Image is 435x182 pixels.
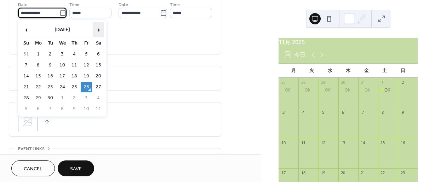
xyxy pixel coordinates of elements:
div: OK [279,87,298,93]
div: 金 [357,64,376,78]
td: 7 [21,60,32,70]
div: 土 [376,64,394,78]
div: 火 [303,64,321,78]
div: ••• [9,148,221,163]
div: 5 [321,110,326,115]
td: 5 [81,49,92,59]
div: 7 [360,110,366,115]
td: 18 [69,71,80,81]
div: OK [319,87,338,93]
div: 31 [360,80,366,85]
div: 22 [380,170,385,176]
td: 5 [21,104,32,114]
div: OK [338,87,358,93]
div: 水 [321,64,339,78]
th: [DATE] [33,22,92,37]
span: Date [119,1,128,8]
td: 20 [93,71,104,81]
div: OK [305,87,310,93]
div: 9 [400,110,405,115]
div: 18 [301,170,306,176]
td: 31 [21,49,32,59]
th: Su [21,38,32,48]
th: Fr [81,38,92,48]
div: 木 [339,64,357,78]
div: 日 [394,64,412,78]
td: 4 [69,49,80,59]
td: 30 [45,93,56,103]
th: We [57,38,68,48]
td: 21 [21,82,32,92]
td: 25 [69,82,80,92]
div: 19 [321,170,326,176]
div: 15 [380,140,385,145]
div: OK [365,87,370,93]
div: 6 [340,110,346,115]
td: 29 [33,93,44,103]
span: ‹ [21,23,32,37]
td: 28 [21,93,32,103]
div: 29 [321,80,326,85]
span: Time [170,1,180,8]
td: 3 [57,49,68,59]
td: 26 [81,82,92,92]
td: 6 [93,49,104,59]
td: 11 [93,104,104,114]
td: 10 [81,104,92,114]
div: 21 [360,170,366,176]
span: Event links [18,145,45,153]
td: 12 [81,60,92,70]
div: 8 [380,110,385,115]
td: 22 [33,82,44,92]
td: 2 [69,93,80,103]
div: 14 [360,140,366,145]
span: › [93,23,104,37]
td: 9 [69,104,80,114]
td: 8 [33,60,44,70]
td: 1 [33,49,44,59]
div: 1 [380,80,385,85]
div: OK [298,87,318,93]
div: 23 [400,170,405,176]
div: 11月 2025 [279,38,418,46]
span: Time [69,1,79,8]
div: 20 [340,170,346,176]
td: 8 [57,104,68,114]
td: 11 [69,60,80,70]
td: 4 [93,93,104,103]
td: 14 [21,71,32,81]
td: 10 [57,60,68,70]
td: 6 [33,104,44,114]
div: ; [18,111,38,131]
td: 1 [57,93,68,103]
div: 月 [284,64,303,78]
td: 9 [45,60,56,70]
th: Tu [45,38,56,48]
div: OK [325,87,331,93]
td: 23 [45,82,56,92]
div: 3 [281,110,286,115]
div: OK [378,87,398,93]
div: 13 [340,140,346,145]
div: OK [285,87,291,93]
td: 16 [45,71,56,81]
td: 17 [57,71,68,81]
div: 10 [281,140,286,145]
div: 11 [301,140,306,145]
button: 26今日 [282,50,308,60]
td: 7 [45,104,56,114]
div: OK [358,87,378,93]
div: 2 [400,80,405,85]
button: Cancel [11,160,55,176]
td: 27 [93,82,104,92]
td: 2 [45,49,56,59]
span: Cancel [24,165,42,173]
td: 13 [93,60,104,70]
td: 15 [33,71,44,81]
div: 12 [321,140,326,145]
span: Save [70,165,82,173]
th: Th [69,38,80,48]
th: Sa [93,38,104,48]
div: 17 [281,170,286,176]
